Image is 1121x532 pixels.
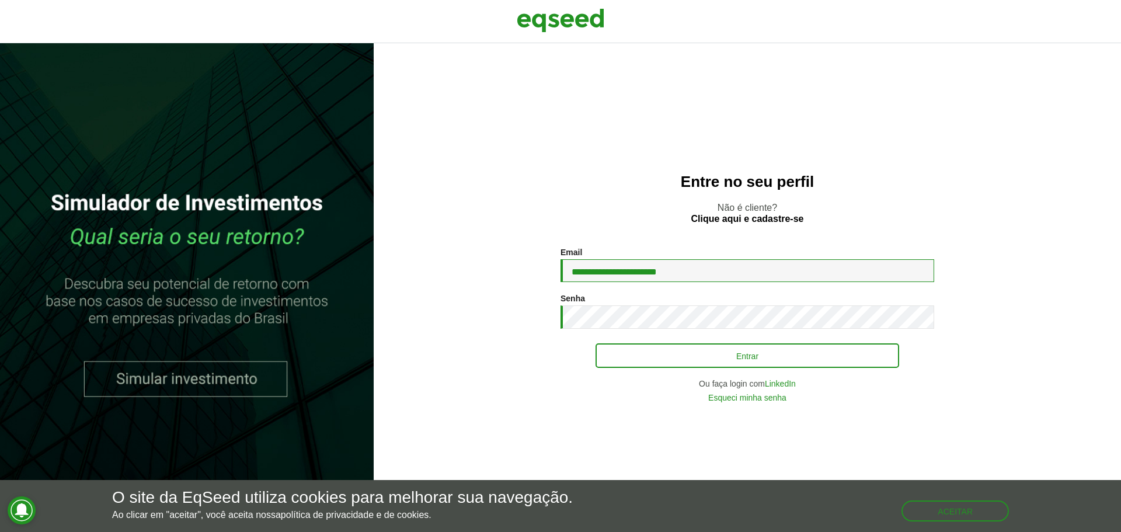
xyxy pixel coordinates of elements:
button: Aceitar [901,500,1009,521]
a: Esqueci minha senha [708,394,786,402]
p: Ao clicar em "aceitar", você aceita nossa . [112,510,573,521]
label: Email [560,248,582,256]
p: Não é cliente? [397,202,1098,224]
h2: Entre no seu perfil [397,173,1098,190]
a: LinkedIn [765,380,796,388]
h5: O site da EqSeed utiliza cookies para melhorar sua navegação. [112,489,573,507]
a: Clique aqui e cadastre-se [691,214,804,224]
label: Senha [560,294,585,302]
a: política de privacidade e de cookies [281,511,429,520]
div: Ou faça login com [560,380,934,388]
img: EqSeed Logo [517,6,604,35]
button: Entrar [596,343,899,368]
